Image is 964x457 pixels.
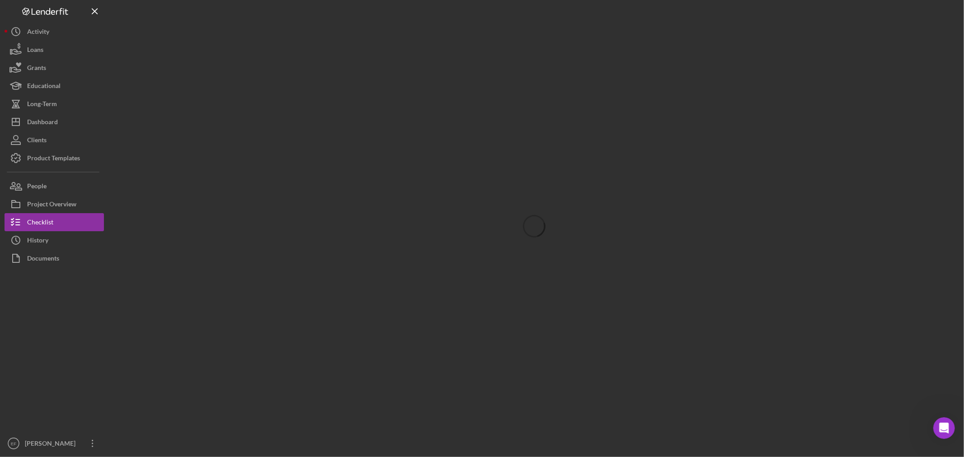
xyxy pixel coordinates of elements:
[5,113,104,131] button: Dashboard
[27,177,47,197] div: People
[27,131,47,151] div: Clients
[44,11,62,20] p: Active
[7,11,174,38] div: Erika says…
[7,52,174,73] div: Christina says…
[5,95,104,113] button: Long-Term
[933,417,955,439] iframe: Intercom live chat
[14,132,141,220] div: We have added the the new amount, rate, and term to the "Recommended" section in the project over...
[39,55,89,61] b: [PERSON_NAME]
[5,23,104,41] button: Activity
[5,59,104,77] button: Grants
[14,92,141,127] div: Jumping in to share the video recording of the steps we took, please watch the short video your f...
[27,231,48,252] div: History
[28,296,36,303] button: Gif picker
[39,54,154,62] div: joined the conversation
[5,195,104,213] button: Project Overview
[27,77,61,97] div: Educational
[27,149,80,169] div: Product Templates
[14,79,141,88] div: Hi [PERSON_NAME],
[5,77,104,95] button: Educational
[5,149,104,167] button: Product Templates
[27,59,46,79] div: Grants
[159,4,175,20] div: Close
[27,23,49,43] div: Activity
[6,4,23,21] button: go back
[5,177,104,195] button: People
[43,296,50,303] button: Upload attachment
[26,5,40,19] img: Profile image for Christina
[5,131,104,149] button: Clients
[155,292,169,307] button: Send a message…
[27,54,36,63] img: Profile image for Christina
[5,231,104,249] button: History
[11,441,16,446] text: EF
[27,113,58,133] div: Dashboard
[27,41,43,61] div: Loans
[27,95,57,115] div: Long-Term
[44,5,103,11] h1: [PERSON_NAME]
[27,195,76,215] div: Project Overview
[141,4,159,21] button: Home
[14,296,21,303] button: Emoji picker
[5,41,104,59] button: Loans
[7,73,174,424] div: Christina says…
[5,213,104,231] button: Checklist
[5,434,104,452] button: EF[PERSON_NAME]
[27,249,59,270] div: Documents
[7,73,148,405] div: Hi [PERSON_NAME],Jumping in to share the video recording of the steps we took, please watch the s...
[5,249,104,267] button: Documents
[8,277,173,292] textarea: Message…
[23,434,81,455] div: [PERSON_NAME]
[83,256,98,271] button: Scroll to bottom
[27,213,53,233] div: Checklist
